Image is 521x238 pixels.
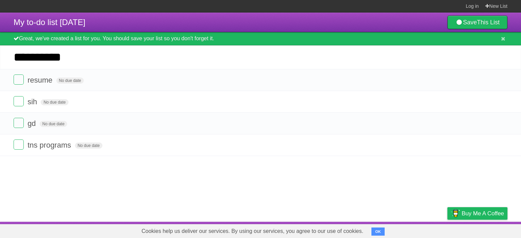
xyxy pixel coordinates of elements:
span: gd [27,119,37,128]
span: My to-do list [DATE] [14,18,85,27]
a: About [357,223,371,236]
span: No due date [56,78,84,84]
img: Buy me a coffee [451,208,460,219]
a: Suggest a feature [465,223,507,236]
label: Done [14,96,24,106]
label: Done [14,139,24,150]
button: OK [371,228,385,236]
span: No due date [40,121,67,127]
a: SaveThis List [447,16,507,29]
b: This List [477,19,500,26]
span: No due date [41,99,68,105]
label: Done [14,74,24,85]
span: tns programs [27,141,73,149]
a: Developers [380,223,407,236]
span: Cookies help us deliver our services. By using our services, you agree to our use of cookies. [135,224,370,238]
span: Buy me a coffee [462,208,504,219]
a: Terms [416,223,430,236]
a: Buy me a coffee [447,207,507,220]
span: No due date [75,143,102,149]
label: Done [14,118,24,128]
span: sih [27,98,39,106]
span: resume [27,76,54,84]
a: Privacy [439,223,456,236]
